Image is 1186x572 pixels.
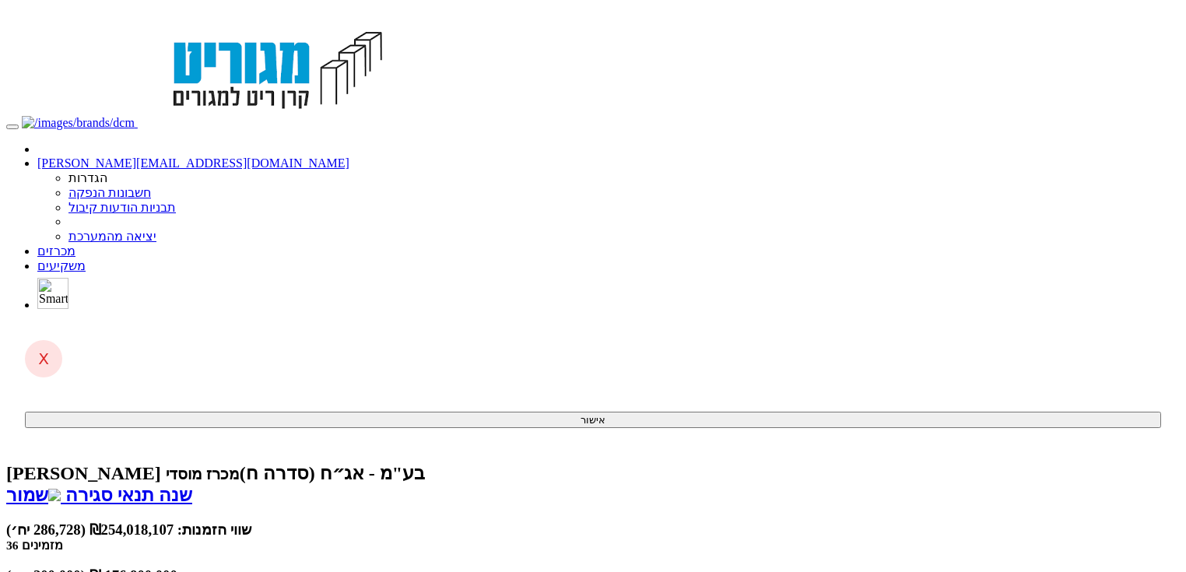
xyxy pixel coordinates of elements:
img: excel-file-white.png [48,489,61,501]
a: שמור [6,485,61,505]
img: סמארטבול - מערכת לניהול הנפקות [37,278,68,309]
span: X [38,349,49,368]
a: תבניות הודעות קיבול [68,201,176,214]
small: 36 מזמינים [6,539,63,552]
a: שנה תנאי סגירה [61,485,192,505]
a: [PERSON_NAME][EMAIL_ADDRESS][DOMAIN_NAME] [37,156,349,170]
img: דיסקונט קפיטל חיתום בע"מ [22,116,135,130]
div: שווי הזמנות: ₪254,018,107 (286,728 יח׳) [6,521,1180,539]
li: הגדרות [68,170,1180,185]
button: אישור [25,412,1161,428]
img: מגוריט ישראל בע"מ - אג״ח (סדרה ח) [138,6,391,127]
span: שנה תנאי סגירה [65,485,192,505]
small: מכרז מוסדי [166,465,240,483]
a: מכרזים [37,244,75,258]
div: מגוריט ישראל בע"מ - אג״ח (סדרה ח) - הנפקה לציבור [6,462,1180,484]
a: משקיעים [37,259,86,272]
a: יציאה מהמערכת [68,230,156,243]
a: חשבונות הנפקה [68,186,151,199]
